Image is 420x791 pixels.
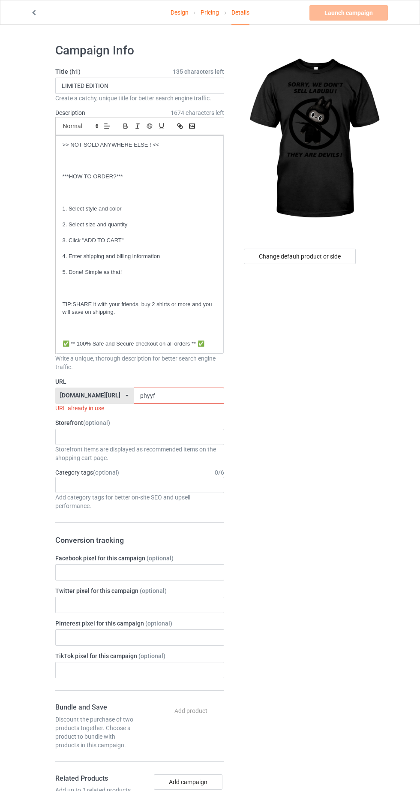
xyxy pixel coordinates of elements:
div: Write a unique, thorough description for better search engine traffic. [55,354,224,371]
a: Pricing [201,0,219,24]
span: (optional) [147,555,174,562]
p: TIP:SHARE it with your friends, buy 2 shirts or more and you will save on shipping. [63,301,217,316]
span: (optional) [83,419,110,426]
div: Add category tags for better on-site SEO and upsell performance. [55,493,224,510]
div: Change default product or side [244,249,356,264]
div: 0 / 6 [215,468,224,477]
label: Category tags [55,468,119,477]
p: >> NOT SOLD ANYWHERE ELSE ! << [63,141,217,149]
label: Storefront [55,418,224,427]
label: TikTok pixel for this campaign [55,652,224,660]
h1: Campaign Info [55,43,224,58]
span: (optional) [145,620,172,627]
span: 1674 characters left [171,108,224,117]
p: 5. Done! Simple as that! [63,268,217,277]
p: 1. Select style and color [63,205,217,213]
p: 2. Select size and quantity [63,221,217,229]
p: ✅ ** 100% Safe and Secure checkout on all orders ** ✅ [63,340,217,348]
span: (optional) [93,469,119,476]
label: URL [55,377,224,386]
label: Facebook pixel for this campaign [55,554,224,562]
span: (optional) [140,587,167,594]
div: [DOMAIN_NAME][URL] [60,392,120,398]
button: Add campaign [154,774,222,790]
label: Pinterest pixel for this campaign [55,619,224,628]
label: Title (h1) [55,67,224,76]
span: (optional) [138,653,165,659]
div: Discount the purchase of two products together. Choose a product to bundle with products in this ... [55,715,137,749]
a: Design [171,0,189,24]
h3: Conversion tracking [55,535,224,545]
label: Twitter pixel for this campaign [55,586,224,595]
p: 3. Click "ADD TO CART" [63,237,217,245]
h4: Related Products [55,774,137,783]
h4: Bundle and Save [55,703,137,712]
span: 135 characters left [173,67,224,76]
div: Storefront items are displayed as recommended items on the shopping cart page. [55,445,224,462]
label: Description [55,109,85,116]
p: 4. Enter shipping and billing information [63,253,217,261]
div: Details [231,0,249,25]
div: URL already in use [55,404,224,412]
div: Create a catchy, unique title for better search engine traffic. [55,94,224,102]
